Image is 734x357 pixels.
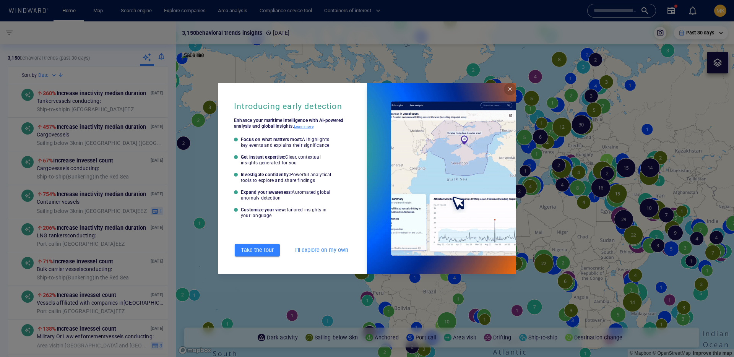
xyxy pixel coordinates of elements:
[241,154,321,166] p: Clear, contextual insights generated for you
[239,245,276,255] span: Take the tour
[702,323,728,351] iframe: Chat
[241,207,334,219] p: Customize your view:
[241,172,331,183] p: Powerful analytical tools to explore and share findings
[241,137,334,148] p: Focus on what matters most:
[294,124,313,129] a: Learn more
[241,137,329,148] p: AI highlights key events and explains their significance
[504,83,516,95] button: Close
[292,243,351,257] button: I'll explore on my own
[367,83,516,274] img: earlyDetectionWelcomeGif.387a206c.gif
[241,190,334,201] p: Expand your awareness:
[241,190,331,201] p: Automated global anomaly detection
[295,245,348,255] span: I'll explore on my own
[241,207,326,218] p: Tailored insights in your language
[234,118,351,129] p: Enhance your maritime intelligence with AI-powered analysis and global insights.
[241,154,334,166] p: Get instant expertise:
[235,244,280,256] button: Take the tour
[241,172,334,183] p: Investigate confidently:
[234,101,342,112] h5: Introducing early detection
